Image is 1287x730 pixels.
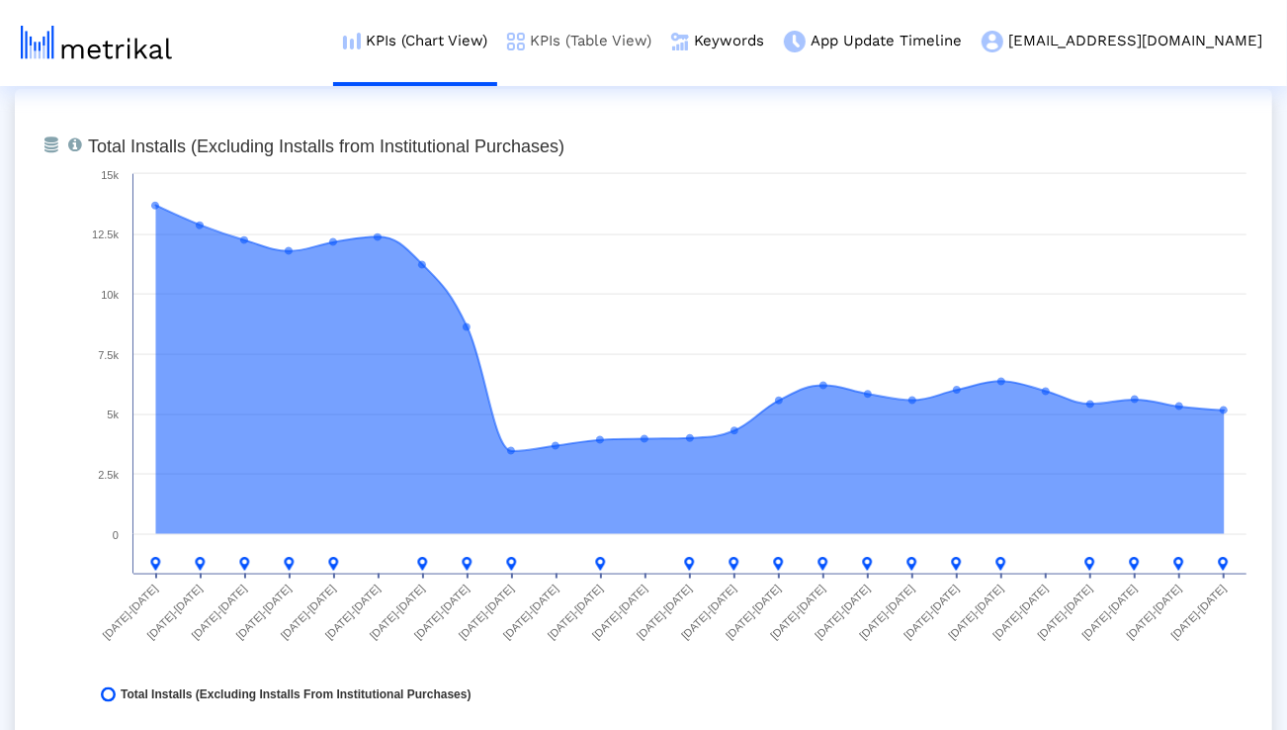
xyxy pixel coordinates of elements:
text: 2.5k [98,469,119,481]
text: [DATE]-[DATE] [679,583,738,642]
text: [DATE]-[DATE] [234,583,294,642]
text: [DATE]-[DATE] [813,583,872,642]
text: [DATE]-[DATE] [501,583,560,642]
text: [DATE]-[DATE] [546,583,605,642]
text: [DATE]-[DATE] [590,583,649,642]
text: [DATE]-[DATE] [1079,583,1139,642]
text: [DATE]-[DATE] [279,583,338,642]
text: [DATE]-[DATE] [990,583,1050,642]
text: [DATE]-[DATE] [768,583,827,642]
tspan: Total Installs (Excluding Installs from Institutional Purchases) [88,137,564,156]
text: [DATE]-[DATE] [635,583,694,642]
text: [DATE]-[DATE] [901,583,961,642]
text: 7.5k [98,349,119,361]
text: [DATE]-[DATE] [457,583,516,642]
text: 10k [101,289,119,301]
text: [DATE]-[DATE] [1035,583,1094,642]
text: [DATE]-[DATE] [190,583,249,642]
img: kpi-table-menu-icon.png [507,33,525,50]
text: [DATE]-[DATE] [145,583,205,642]
img: kpi-chart-menu-icon.png [343,33,361,49]
text: [DATE]-[DATE] [946,583,1005,642]
text: [DATE]-[DATE] [323,583,383,642]
span: Total Installs (Excluding Installs From Institutional Purchases) [121,687,472,702]
text: 0 [113,529,119,541]
text: [DATE]-[DATE] [412,583,472,642]
text: 12.5k [92,228,119,240]
text: [DATE]-[DATE] [857,583,916,642]
img: app-update-menu-icon.png [784,31,806,52]
text: [DATE]-[DATE] [1124,583,1183,642]
text: [DATE]-[DATE] [724,583,783,642]
text: 15k [101,169,119,181]
text: [DATE]-[DATE] [100,583,159,642]
text: [DATE]-[DATE] [1168,583,1228,642]
img: keywords.png [671,33,689,50]
text: 5k [107,409,119,420]
img: my-account-menu-icon.png [982,31,1003,52]
img: metrical-logo-light.png [21,26,172,59]
text: [DATE]-[DATE] [368,583,427,642]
